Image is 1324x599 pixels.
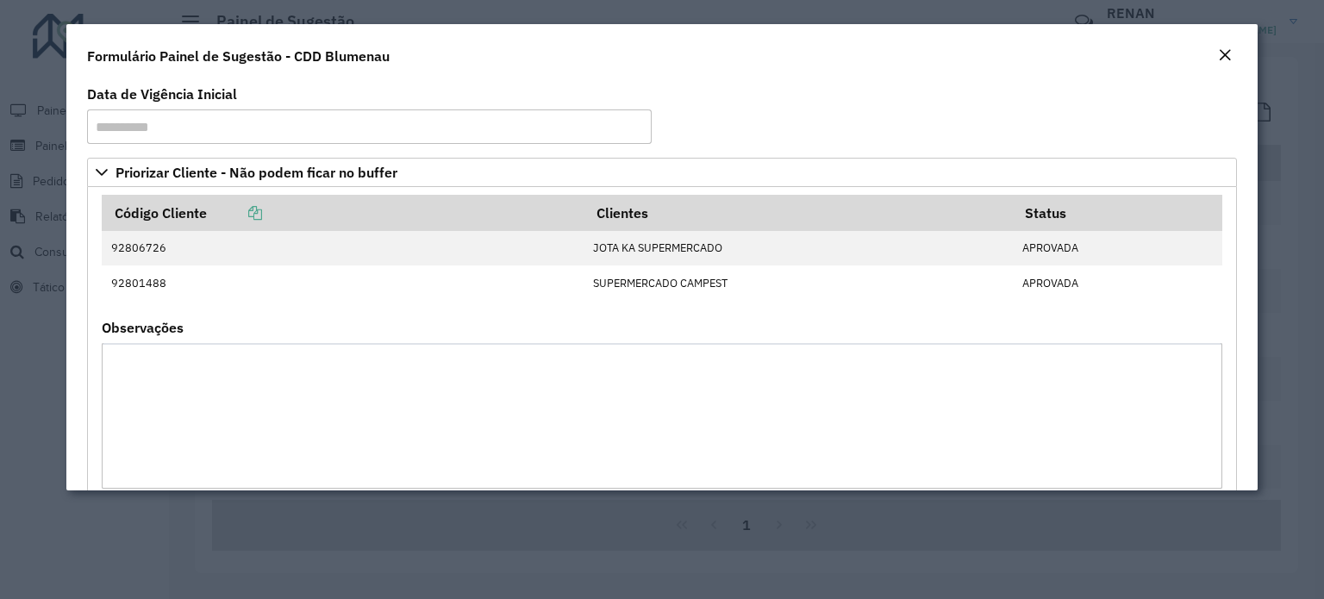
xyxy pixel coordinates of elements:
[1014,265,1222,300] td: APROVADA
[102,195,584,231] th: Código Cliente
[584,265,1014,300] td: SUPERMERCADO CAMPEST
[116,165,397,179] span: Priorizar Cliente - Não podem ficar no buffer
[87,187,1237,573] div: Priorizar Cliente - Não podem ficar no buffer
[102,317,184,338] label: Observações
[207,204,262,222] a: Copiar
[87,158,1237,187] a: Priorizar Cliente - Não podem ficar no buffer
[87,46,390,66] h4: Formulário Painel de Sugestão - CDD Blumenau
[1213,45,1237,67] button: Close
[584,195,1014,231] th: Clientes
[1014,231,1222,265] td: APROVADA
[1218,48,1232,62] em: Fechar
[102,231,584,265] td: 92806726
[1014,195,1222,231] th: Status
[102,265,584,300] td: 92801488
[87,84,237,104] label: Data de Vigência Inicial
[584,231,1014,265] td: JOTA KA SUPERMERCADO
